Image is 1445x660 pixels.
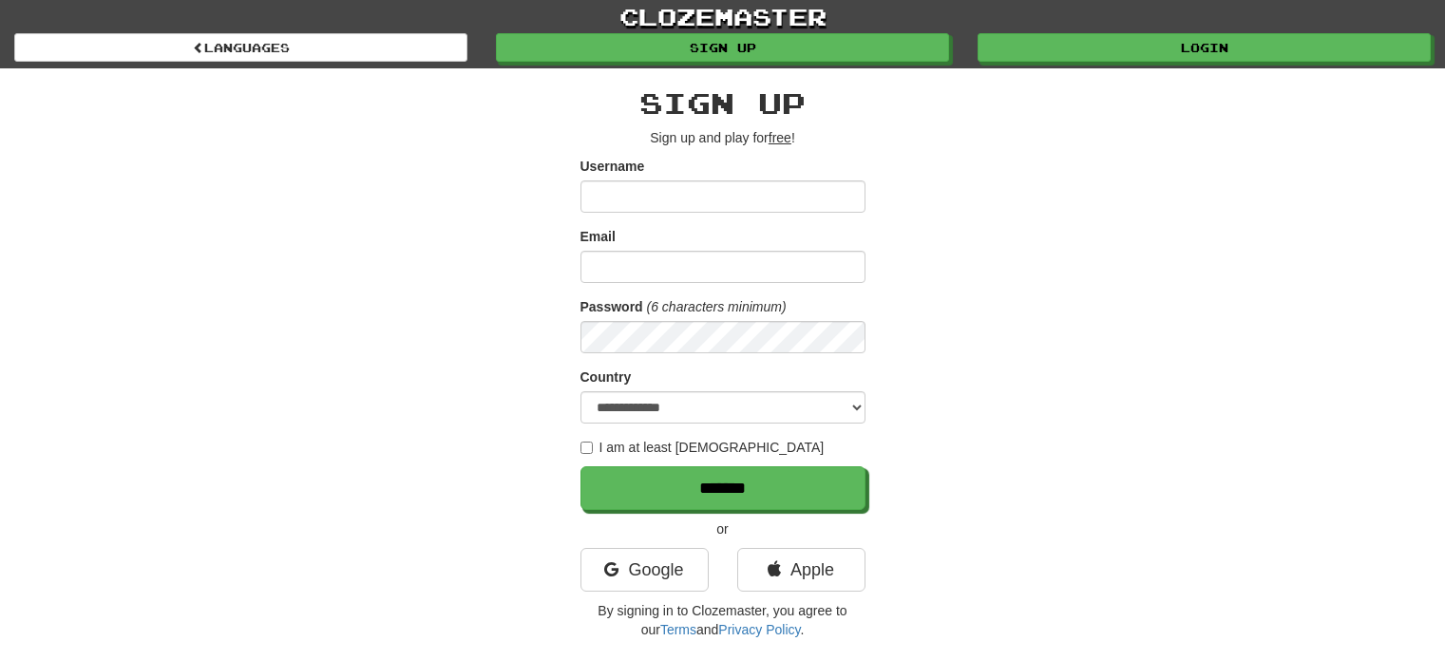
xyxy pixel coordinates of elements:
[660,622,696,637] a: Terms
[580,442,593,454] input: I am at least [DEMOGRAPHIC_DATA]
[580,368,632,387] label: Country
[496,33,949,62] a: Sign up
[580,297,643,316] label: Password
[769,130,791,145] u: free
[718,622,800,637] a: Privacy Policy
[580,87,865,119] h2: Sign up
[580,128,865,147] p: Sign up and play for !
[647,299,787,314] em: (6 characters minimum)
[978,33,1431,62] a: Login
[580,519,865,538] p: or
[580,601,865,639] p: By signing in to Clozemaster, you agree to our and .
[580,227,616,246] label: Email
[580,157,645,176] label: Username
[580,438,825,457] label: I am at least [DEMOGRAPHIC_DATA]
[737,548,865,592] a: Apple
[580,548,709,592] a: Google
[14,33,467,62] a: Languages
